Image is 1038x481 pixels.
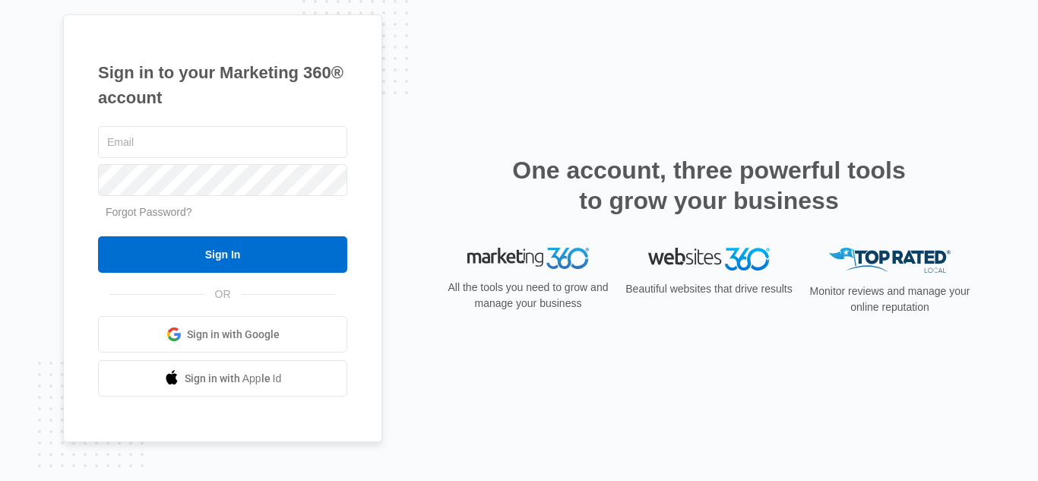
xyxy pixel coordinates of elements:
input: Email [98,126,347,158]
img: Websites 360 [648,248,770,270]
img: Top Rated Local [829,248,951,273]
h1: Sign in to your Marketing 360® account [98,60,347,110]
input: Sign In [98,236,347,273]
h2: One account, three powerful tools to grow your business [508,155,910,216]
a: Forgot Password? [106,206,192,218]
a: Sign in with Google [98,316,347,353]
span: Sign in with Apple Id [185,371,282,387]
span: OR [204,286,242,302]
img: Marketing 360 [467,248,589,269]
p: Monitor reviews and manage your online reputation [805,283,975,315]
p: Beautiful websites that drive results [624,281,794,297]
span: Sign in with Google [187,327,280,343]
a: Sign in with Apple Id [98,360,347,397]
p: All the tools you need to grow and manage your business [443,280,613,312]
